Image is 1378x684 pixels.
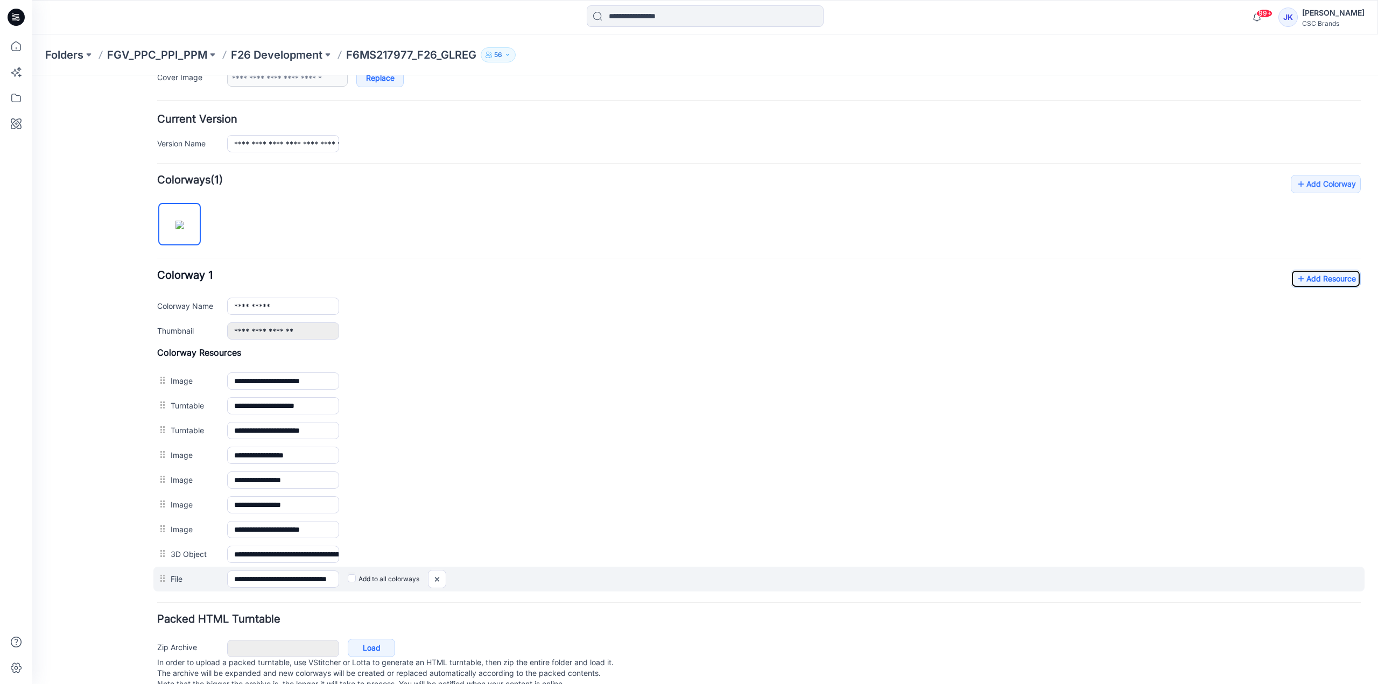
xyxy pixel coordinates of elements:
a: FGV_PPC_PPI_PPM [107,47,207,62]
a: Add Colorway [1259,100,1328,118]
label: Turntable [138,324,184,336]
strong: Colorways [125,98,178,111]
label: Add to all colorways [315,495,387,512]
h4: Current Version [125,39,1328,49]
p: 56 [494,49,502,61]
a: F26 Development [231,47,322,62]
label: Image [138,299,184,311]
div: CSC Brands [1302,19,1365,27]
label: Image [138,423,184,435]
label: Version Name [125,62,184,74]
img: close-btn.svg [396,495,413,513]
label: Image [138,398,184,410]
div: JK [1278,8,1298,27]
p: F6MS217977_F26_GLREG [346,47,476,62]
label: Turntable [138,349,184,361]
a: Folders [45,47,83,62]
div: [PERSON_NAME] [1302,6,1365,19]
label: Zip Archive [125,566,184,577]
label: File [138,497,184,509]
label: Image [138,373,184,385]
input: Add to all colorways [315,497,322,504]
a: Add Resource [1259,194,1328,213]
span: 99+ [1256,9,1272,18]
label: Image [138,448,184,460]
label: Thumbnail [125,249,184,261]
label: Colorway Name [125,224,184,236]
label: 3D Object [138,473,184,484]
button: 56 [481,47,516,62]
a: Load [315,563,363,582]
h4: Packed HTML Turntable [125,539,1328,549]
p: In order to upload a packed turntable, use VStitcher or Lotta to generate an HTML turntable, then... [125,582,1328,614]
iframe: edit-style [32,75,1378,684]
span: Colorway 1 [125,193,181,206]
h4: Colorway Resources [125,272,1328,283]
img: eyJhbGciOiJIUzI1NiIsImtpZCI6IjAiLCJzbHQiOiJzZXMiLCJ0eXAiOiJKV1QifQ.eyJkYXRhIjp7InR5cGUiOiJzdG9yYW... [143,145,152,154]
span: (1) [178,98,191,111]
